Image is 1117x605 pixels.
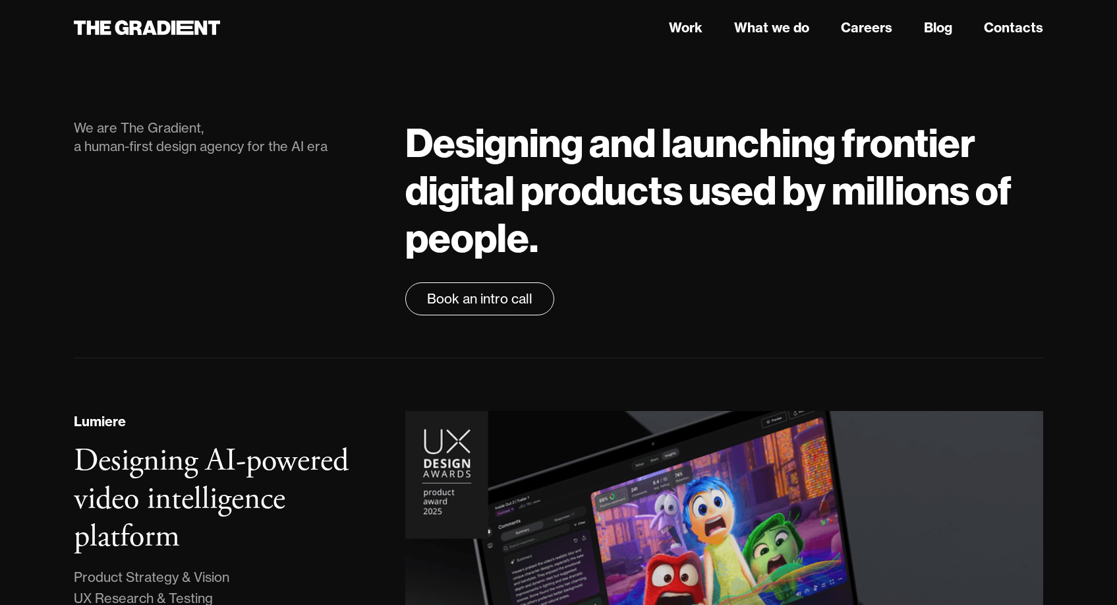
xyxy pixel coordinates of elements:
a: Contacts [984,18,1043,38]
a: Blog [924,18,952,38]
a: Book an intro call [405,282,554,315]
div: We are The Gradient, a human-first design agency for the AI era [74,119,380,156]
a: Work [669,18,702,38]
a: Careers [841,18,892,38]
h3: Designing AI-powered video intelligence platform [74,441,349,557]
a: What we do [734,18,809,38]
h1: Designing and launching frontier digital products used by millions of people. [405,119,1043,261]
div: Lumiere [74,412,126,431]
